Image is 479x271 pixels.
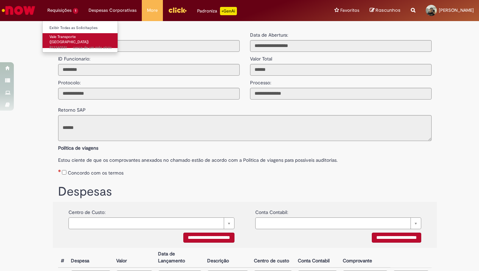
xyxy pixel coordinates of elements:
[58,76,81,86] label: Protocolo:
[73,8,78,14] span: 1
[255,205,288,216] label: Conta Contabil:
[1,3,36,17] img: ServiceNow
[295,248,340,268] th: Conta Contabil
[58,52,90,62] label: ID Funcionario:
[155,248,204,268] th: Data de Lançamento
[439,7,474,13] span: [PERSON_NAME]
[220,7,237,15] p: +GenAi
[73,45,112,50] span: cerca de um mês atrás
[68,217,234,229] a: Limpar campo {0}
[370,7,400,14] a: Rascunhos
[47,7,72,14] span: Requisições
[250,76,271,86] label: Processo:
[197,7,237,15] div: Padroniza
[58,185,432,199] h1: Despesas
[113,248,155,268] th: Valor
[68,169,123,176] label: Concordo com os termos
[204,248,251,268] th: Descrição
[251,248,295,268] th: Centro de custo
[42,21,118,53] ul: Requisições
[49,45,112,50] span: R13340581
[68,248,113,268] th: Despesa
[58,145,98,151] b: Política de viagens
[58,103,86,113] label: Retorno SAP
[340,7,359,14] span: Favoritos
[58,248,68,268] th: #
[43,24,119,32] a: Exibir Todas as Solicitações
[89,7,137,14] span: Despesas Corporativas
[250,31,288,38] label: Data de Abertura:
[43,33,119,48] a: Aberto R13340581 : Vale Transporte (VT)
[147,7,158,14] span: More
[376,7,400,13] span: Rascunhos
[68,205,105,216] label: Centro de Custo:
[73,45,112,50] time: 31/07/2025 10:28:53
[340,248,390,268] th: Comprovante
[168,5,187,15] img: click_logo_yellow_360x200.png
[49,34,89,45] span: Vale Transporte ([GEOGRAPHIC_DATA])
[250,52,272,62] label: Valor Total
[58,153,432,163] label: Estou ciente de que os comprovantes anexados no chamado estão de acordo com a Politica de viagens...
[255,217,421,229] a: Limpar campo {0}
